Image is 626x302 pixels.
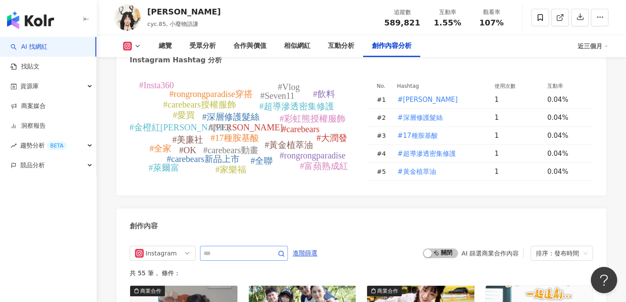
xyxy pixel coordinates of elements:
[215,165,246,174] tspan: #家樂福
[211,133,259,143] tspan: #17種胺基酸
[265,140,313,150] tspan: #黃金植萃油
[260,91,295,101] tspan: #Seven11
[146,246,174,260] div: Instagram
[130,55,222,65] div: Instagram Hashtag 分析
[209,122,283,132] tspan: #[PERSON_NAME]
[397,95,458,104] span: #[PERSON_NAME]
[282,124,320,134] tspan: #carebears
[377,149,390,158] div: # 4
[140,287,161,295] div: 商業合作
[130,221,158,231] div: 創作內容
[202,112,259,122] tspan: #深層修護髮絲
[147,21,198,27] span: cyc.85, 小廢物語謙
[233,41,266,51] div: 合作與價值
[547,131,584,140] div: 0.04%
[540,91,593,109] td: 0.04%
[159,41,172,51] div: 總覽
[397,167,436,176] span: #黃金植萃油
[173,110,195,120] tspan: #愛買
[130,122,230,132] tspan: #金橙紅[PERSON_NAME]
[397,163,437,180] button: #黃金植萃油
[540,81,593,91] th: 互動率
[372,41,411,51] div: 創作內容分析
[390,163,488,181] td: #黃金植萃油
[578,39,608,53] div: 近三個月
[11,43,47,51] a: searchAI 找網紅
[280,151,346,161] tspan: #rongrongparadise
[300,161,348,171] tspan: #富蘋熟成紅
[11,62,40,71] a: 找貼文
[495,131,540,140] div: 1
[20,136,67,155] span: 趨勢分析
[397,131,438,140] span: #17種胺基酸
[172,135,203,144] tspan: #美廉社
[495,149,540,158] div: 1
[284,41,310,51] div: 相似網紅
[47,141,67,150] div: BETA
[377,131,390,140] div: # 3
[390,81,488,91] th: Hashtag
[434,18,461,27] span: 1.55%
[251,156,273,165] tspan: #全聯
[384,8,420,17] div: 追蹤數
[540,109,593,127] td: 0.04%
[7,11,54,29] img: logo
[547,167,584,176] div: 0.04%
[368,81,390,91] th: No.
[11,102,46,111] a: 商案媒合
[390,91,488,109] td: #Elastine伊絲婷
[377,167,390,176] div: # 5
[397,109,443,126] button: #深層修護髮絲
[479,18,504,27] span: 107%
[397,127,438,144] button: #17種胺基酸
[384,18,420,27] span: 589,821
[397,145,456,162] button: #超導滲透密集修護
[475,8,508,17] div: 觀看率
[149,163,179,173] tspan: #萊爾富
[397,149,456,158] span: #超導滲透密集修護
[431,8,464,17] div: 互動率
[280,114,346,123] tspan: #彩虹熊授權服飾
[536,246,580,260] div: 排序：發布時間
[147,6,221,17] div: [PERSON_NAME]
[293,246,317,260] span: 進階篩選
[179,145,197,155] tspan: #OK
[130,270,593,277] div: 共 55 筆 ， 條件：
[540,145,593,163] td: 0.04%
[495,113,540,122] div: 1
[169,89,253,99] tspan: #rongrongparadise穿搭
[540,163,593,181] td: 0.04%
[377,287,398,295] div: 商業合作
[390,127,488,145] td: #17種胺基酸
[259,101,334,111] tspan: #超導滲透密集修護
[377,95,390,104] div: # 1
[163,100,236,109] tspan: #carebears授權服飾
[547,113,584,122] div: 0.04%
[139,80,174,90] tspan: #Insta360
[167,154,240,164] tspan: #carebears新品上市
[278,82,300,92] tspan: #Vlog
[20,76,39,96] span: 資源庫
[11,143,17,149] span: rise
[495,167,540,176] div: 1
[313,89,335,99] tspan: #飲料
[189,41,216,51] div: 受眾分析
[203,145,258,155] tspan: #carebears動畫
[495,95,540,104] div: 1
[328,41,354,51] div: 互動分析
[390,109,488,127] td: #深層修護髮絲
[547,95,584,104] div: 0.04%
[390,145,488,163] td: #超導滲透密集修護
[397,91,458,108] button: #[PERSON_NAME]
[547,149,584,158] div: 0.04%
[11,122,46,130] a: 洞察報告
[397,113,443,122] span: #深層修護髮絲
[317,133,347,143] tspan: #大潤發
[149,144,171,153] tspan: #全家
[462,250,519,257] div: AI 篩選商業合作內容
[591,267,617,293] iframe: Help Scout Beacon - Open
[377,113,390,122] div: # 2
[114,4,141,31] img: KOL Avatar
[488,81,540,91] th: 使用次數
[540,127,593,145] td: 0.04%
